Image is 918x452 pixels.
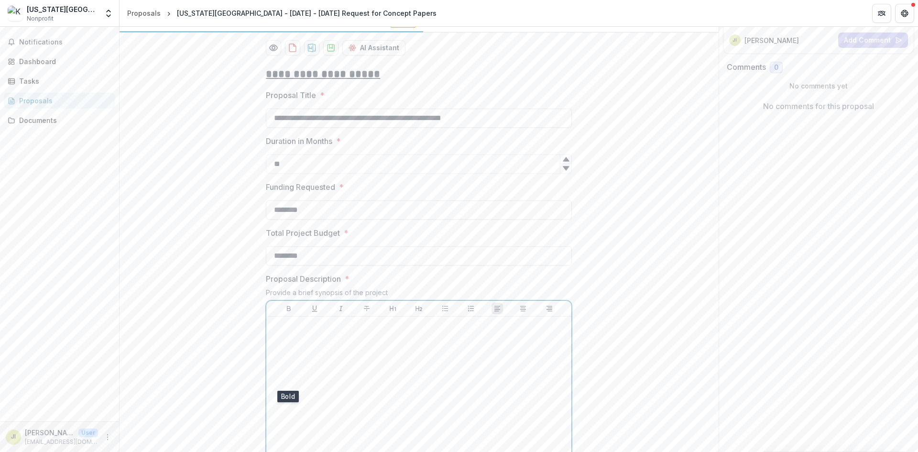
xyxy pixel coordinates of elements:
[266,89,316,101] p: Proposal Title
[4,73,115,89] a: Tasks
[544,303,555,314] button: Align Right
[4,34,115,50] button: Notifications
[838,33,908,48] button: Add Comment
[266,288,572,300] div: Provide a brief synopsis of the project
[492,303,503,314] button: Align Left
[4,112,115,128] a: Documents
[266,135,332,147] p: Duration in Months
[413,303,425,314] button: Heading 2
[342,40,405,55] button: AI Assistant
[387,303,399,314] button: Heading 1
[323,40,339,55] button: download-proposal
[4,93,115,109] a: Proposals
[102,4,115,23] button: Open entity switcher
[744,35,799,45] p: [PERSON_NAME]
[732,38,737,43] div: Jennifer Ingraham
[123,6,440,20] nav: breadcrumb
[25,438,98,446] p: [EMAIL_ADDRESS][DOMAIN_NAME]
[266,40,281,55] button: Preview d850bd99-30a7-410d-937e-db39dc91b17e-0.pdf
[78,429,98,437] p: User
[19,76,108,86] div: Tasks
[19,56,108,66] div: Dashboard
[19,38,111,46] span: Notifications
[517,303,529,314] button: Align Center
[123,6,164,20] a: Proposals
[727,63,766,72] h2: Comments
[763,100,874,112] p: No comments for this proposal
[285,40,300,55] button: download-proposal
[465,303,477,314] button: Ordered List
[19,115,108,125] div: Documents
[4,54,115,69] a: Dashboard
[102,431,113,443] button: More
[727,81,911,91] p: No comments yet
[304,40,319,55] button: download-proposal
[8,6,23,21] img: Kansas City University
[127,8,161,18] div: Proposals
[11,434,16,440] div: Jennifer Ingraham
[309,303,320,314] button: Underline
[177,8,437,18] div: [US_STATE][GEOGRAPHIC_DATA] - [DATE] - [DATE] Request for Concept Papers
[872,4,891,23] button: Partners
[19,96,108,106] div: Proposals
[774,64,778,72] span: 0
[266,227,340,239] p: Total Project Budget
[439,303,451,314] button: Bullet List
[266,273,341,285] p: Proposal Description
[895,4,914,23] button: Get Help
[27,4,98,14] div: [US_STATE][GEOGRAPHIC_DATA]
[361,303,372,314] button: Strike
[283,303,295,314] button: Bold
[27,14,54,23] span: Nonprofit
[266,181,335,193] p: Funding Requested
[25,428,75,438] p: [PERSON_NAME]
[335,303,347,314] button: Italicize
